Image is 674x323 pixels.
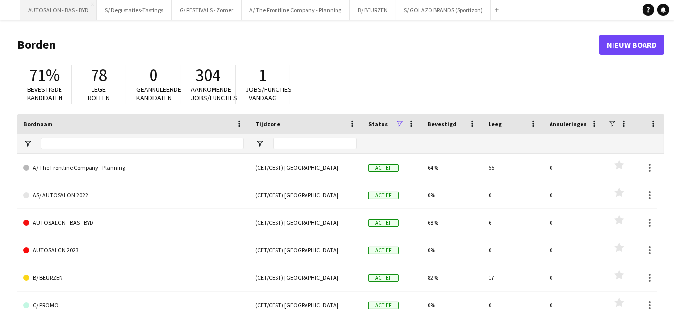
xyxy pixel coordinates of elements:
div: 0% [422,181,483,208]
button: Open Filtermenu [255,139,264,148]
div: 0 [544,154,605,181]
a: Nieuw board [599,35,664,55]
span: Annuleringen [550,120,587,128]
div: 0% [422,236,483,264]
span: Status [368,120,388,128]
button: AUTOSALON - BAS - BYD [20,0,97,20]
div: 0 [483,236,544,264]
span: Bordnaam [23,120,52,128]
span: 78 [91,64,107,86]
span: Actief [368,247,399,254]
div: 0 [544,236,605,264]
span: Jobs/functies vandaag [245,85,292,102]
div: (CET/CEST) [GEOGRAPHIC_DATA] [249,181,363,208]
input: Tijdzone Filter Invoer [273,138,357,149]
button: Open Filtermenu [23,139,32,148]
span: Actief [368,302,399,309]
span: 0 [150,64,158,86]
span: Leeg [489,120,502,128]
input: Bordnaam Filter Invoer [41,138,244,149]
span: Actief [368,219,399,227]
h1: Borden [17,37,599,52]
span: Actief [368,192,399,199]
div: (CET/CEST) [GEOGRAPHIC_DATA] [249,154,363,181]
a: C/ PROMO [23,292,244,319]
span: Tijdzone [255,120,280,128]
div: (CET/CEST) [GEOGRAPHIC_DATA] [249,264,363,291]
span: Aankomende jobs/functies [191,85,237,102]
div: 0% [422,292,483,319]
div: 0 [483,292,544,319]
div: (CET/CEST) [GEOGRAPHIC_DATA] [249,292,363,319]
div: 55 [483,154,544,181]
span: 304 [196,64,221,86]
div: 0 [544,209,605,236]
span: Actief [368,164,399,172]
div: 64% [422,154,483,181]
button: G/ FESTIVALS - Zomer [172,0,242,20]
div: 0 [544,181,605,208]
span: Actief [368,274,399,282]
div: 0 [544,264,605,291]
a: A/ The Frontline Company - Planning [23,154,244,181]
div: (CET/CEST) [GEOGRAPHIC_DATA] [249,209,363,236]
div: (CET/CEST) [GEOGRAPHIC_DATA] [249,236,363,264]
a: AUTOSALON - BAS - BYD [23,209,244,236]
div: 0 [483,181,544,208]
div: 82% [422,264,483,291]
div: 6 [483,209,544,236]
span: 1 [259,64,267,86]
button: A/ The Frontline Company - Planning [242,0,350,20]
span: 71% [29,64,60,86]
a: AUTOSALON 2023 [23,236,244,264]
span: Lege rollen [88,85,110,102]
button: S/ GOLAZO BRANDS (Sportizon) [396,0,491,20]
div: 0 [544,292,605,319]
div: 68% [422,209,483,236]
span: Bevestigde kandidaten [27,85,62,102]
div: 17 [483,264,544,291]
a: B/ BEURZEN [23,264,244,292]
span: Geannuleerde kandidaten [136,85,181,102]
button: S/ Degustaties-Tastings [97,0,172,20]
span: Bevestigd [428,120,457,128]
a: AS/ AUTOSALON 2022 [23,181,244,209]
button: B/ BEURZEN [350,0,396,20]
